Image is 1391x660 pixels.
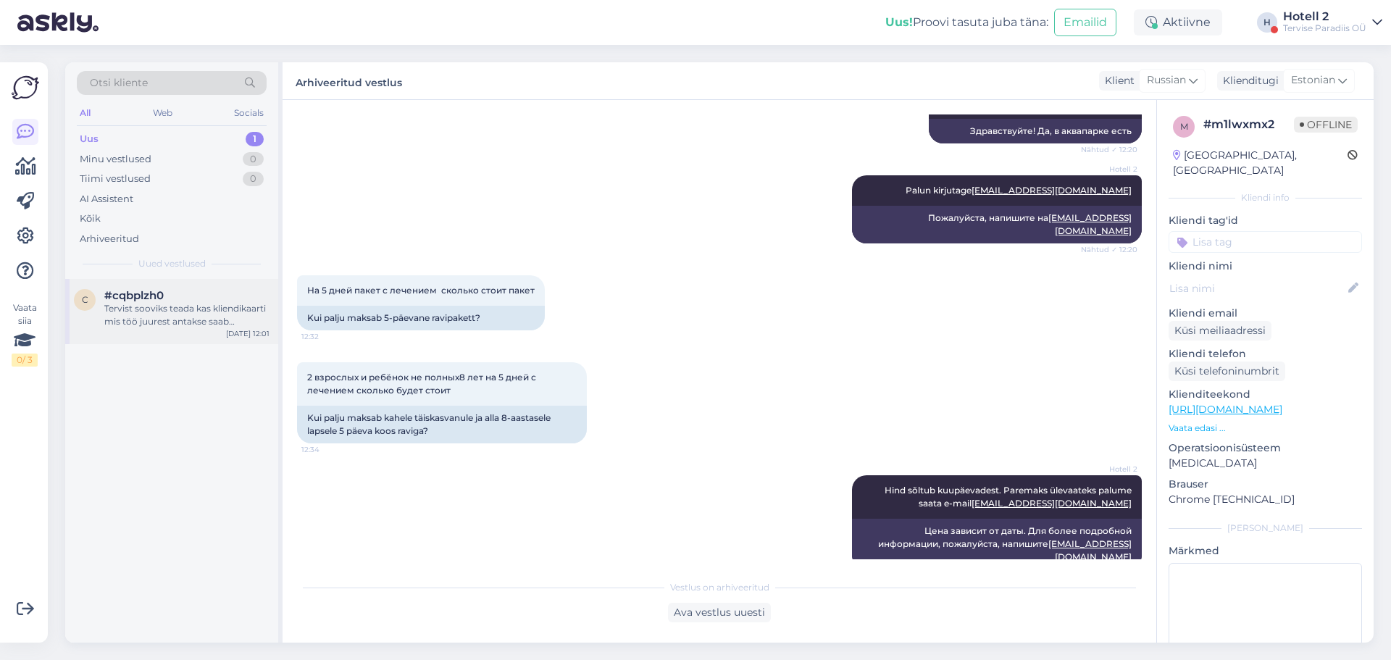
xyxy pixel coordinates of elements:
p: Märkmed [1169,543,1362,559]
div: Tiimi vestlused [80,172,151,186]
div: All [77,104,93,122]
span: Russian [1147,72,1186,88]
span: Nähtud ✓ 12:20 [1081,244,1137,255]
input: Lisa nimi [1169,280,1345,296]
div: Socials [231,104,267,122]
p: Kliendi telefon [1169,346,1362,362]
a: [EMAIL_ADDRESS][DOMAIN_NAME] [1048,212,1132,236]
div: [DATE] 12:01 [226,328,270,339]
div: Klienditugi [1217,73,1279,88]
div: 0 [243,172,264,186]
div: Web [150,104,175,122]
div: Tervist sooviks teada kas kliendikaarti mis töö juurest antakse saab kasutada piljardi või bowlin... [104,302,270,328]
div: Kõik [80,212,101,226]
div: Пожалуйста, напишите на [852,206,1142,243]
div: Küsi meiliaadressi [1169,321,1271,341]
a: [EMAIL_ADDRESS][DOMAIN_NAME] [972,185,1132,196]
span: #cqbplzh0 [104,289,164,302]
a: [EMAIL_ADDRESS][DOMAIN_NAME] [972,498,1132,509]
div: Proovi tasuta juba täna: [885,14,1048,31]
span: Vestlus on arhiveeritud [670,581,769,594]
span: 12:32 [301,331,356,342]
div: Kui palju maksab 5-päevane ravipakett? [297,306,545,330]
div: # m1lwxmx2 [1203,116,1294,133]
div: [GEOGRAPHIC_DATA], [GEOGRAPHIC_DATA] [1173,148,1348,178]
span: 12:34 [301,444,356,455]
div: Kliendi info [1169,191,1362,204]
p: Kliendi email [1169,306,1362,321]
div: Minu vestlused [80,152,151,167]
div: H [1257,12,1277,33]
a: Hotell 2Tervise Paradiis OÜ [1283,11,1382,34]
div: AI Assistent [80,192,133,206]
a: [EMAIL_ADDRESS][DOMAIN_NAME] [1048,538,1132,562]
span: Hotell 2 [1083,464,1137,475]
label: Arhiveeritud vestlus [296,71,402,91]
input: Lisa tag [1169,231,1362,253]
span: Hotell 2 [1083,164,1137,175]
p: Kliendi nimi [1169,259,1362,274]
div: 1 [246,132,264,146]
div: Здравствуйте! Да, в аквапарке есть [929,119,1142,143]
span: Palun kirjutage [906,185,1132,196]
div: Kui palju maksab kahele täiskasvanule ja alla 8-aastasele lapsele 5 päeva koos raviga? [297,406,587,443]
span: На 5 дней пакет с лечением сколько стоит пакет [307,285,535,296]
div: Aktiivne [1134,9,1222,35]
div: Vaata siia [12,301,38,367]
div: Tervise Paradiis OÜ [1283,22,1366,34]
div: 0 / 3 [12,354,38,367]
div: Klient [1099,73,1135,88]
span: Estonian [1291,72,1335,88]
p: Vaata edasi ... [1169,422,1362,435]
div: Arhiveeritud [80,232,139,246]
span: Nähtud ✓ 12:20 [1081,144,1137,155]
a: [URL][DOMAIN_NAME] [1169,403,1282,416]
p: Klienditeekond [1169,387,1362,402]
span: 2 взрослых и ребёнок не полных8 лет на 5 дней с лечением сколько будет стоит [307,372,538,396]
img: Askly Logo [12,74,39,101]
span: m [1180,121,1188,132]
p: [MEDICAL_DATA] [1169,456,1362,471]
div: Hotell 2 [1283,11,1366,22]
span: Otsi kliente [90,75,148,91]
b: Uus! [885,15,913,29]
p: Operatsioonisüsteem [1169,440,1362,456]
p: Chrome [TECHNICAL_ID] [1169,492,1362,507]
div: Küsi telefoninumbrit [1169,362,1285,381]
div: Uus [80,132,99,146]
span: Uued vestlused [138,257,206,270]
span: Hind sõltub kuupäevadest. Paremaks ülevaateks palume saata e-mail [885,485,1134,509]
div: Цена зависит от даты. Для более подробной информации, пожалуйста, напишите [852,519,1142,569]
p: Brauser [1169,477,1362,492]
div: [PERSON_NAME] [1169,522,1362,535]
span: c [82,294,88,305]
p: Kliendi tag'id [1169,213,1362,228]
div: Ava vestlus uuesti [668,603,771,622]
div: 0 [243,152,264,167]
span: Offline [1294,117,1358,133]
button: Emailid [1054,9,1116,36]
